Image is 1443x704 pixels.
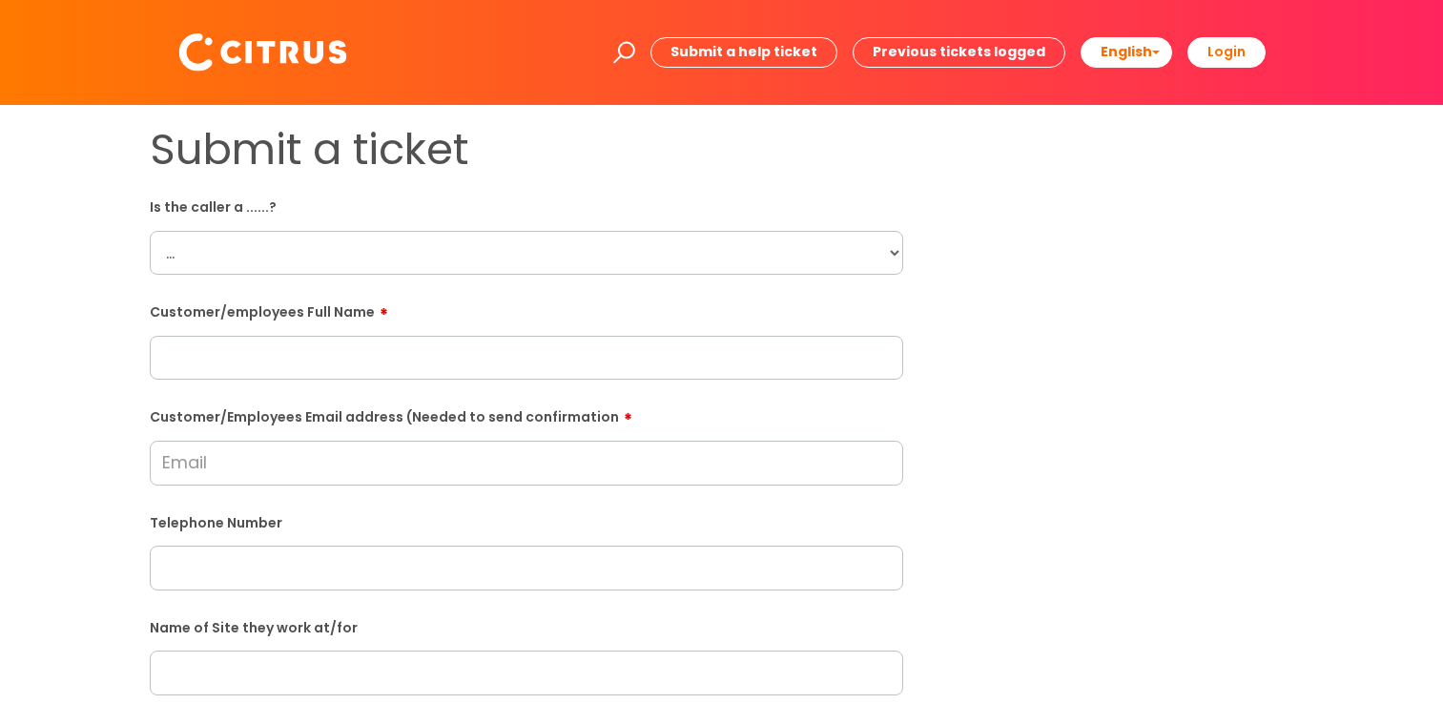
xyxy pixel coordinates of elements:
[150,196,903,216] label: Is the caller a ......?
[150,616,903,636] label: Name of Site they work at/for
[1101,42,1152,61] span: English
[150,298,903,321] label: Customer/employees Full Name
[150,403,903,425] label: Customer/Employees Email address (Needed to send confirmation
[150,511,903,531] label: Telephone Number
[853,37,1065,67] a: Previous tickets logged
[150,124,903,176] h1: Submit a ticket
[150,441,903,485] input: Email
[650,37,837,67] a: Submit a help ticket
[1207,42,1246,61] b: Login
[1187,37,1266,67] a: Login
